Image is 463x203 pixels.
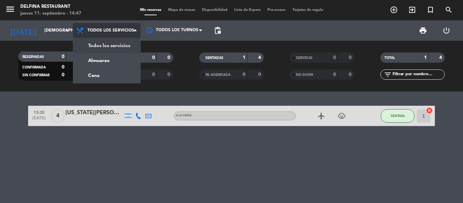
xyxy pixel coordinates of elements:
[5,23,41,38] i: [DATE]
[165,8,199,12] span: Mapa de mesas
[22,74,49,77] span: SIN CONFIRMAR
[317,112,325,120] i: airplanemode_active
[73,68,140,83] a: Cena
[31,116,47,124] span: [DATE]
[152,72,155,77] strong: 0
[289,8,327,12] span: Tarjetas de regalo
[176,114,192,117] span: A LA CARTA
[258,55,262,60] strong: 4
[205,56,223,60] span: SENTADAS
[243,55,245,60] strong: 1
[5,4,15,17] button: menu
[424,55,427,60] strong: 1
[20,3,81,10] div: Delfina Restaurant
[445,6,453,14] i: search
[63,26,71,35] i: arrow_drop_down
[349,72,353,77] strong: 0
[258,72,262,77] strong: 0
[231,8,264,12] span: Lista de Espera
[264,8,289,12] span: Pre-acceso
[390,6,398,14] i: add_circle_outline
[62,65,64,69] strong: 0
[243,72,245,77] strong: 0
[442,26,450,35] i: power_settings_new
[5,4,15,14] i: menu
[22,66,46,69] span: CONFIRMADA
[152,55,155,60] strong: 0
[349,55,353,60] strong: 0
[167,55,172,60] strong: 0
[384,70,392,79] i: filter_list
[167,72,172,77] strong: 0
[426,6,435,14] i: turned_in_not
[65,108,123,117] div: [US_STATE][PERSON_NAME]
[381,109,415,123] button: SENTADA
[62,73,64,77] strong: 0
[426,107,433,114] i: cancel
[392,71,444,78] input: Filtrar por nombre...
[51,109,64,123] span: 4
[333,72,336,77] strong: 0
[214,26,222,35] span: pending_actions
[73,38,140,53] a: Todos los servicios
[62,54,64,59] strong: 0
[296,73,313,77] span: NO SHOW
[22,55,44,59] span: RESERVADAS
[391,114,405,118] span: SENTADA
[384,56,395,60] span: TOTAL
[20,10,81,17] div: jueves 11. septiembre - 14:47
[408,6,416,14] i: exit_to_app
[435,20,458,41] div: LOG OUT
[419,26,427,35] span: print
[73,53,140,68] a: Almuerzo
[296,56,313,60] span: SERVIDAS
[137,8,165,12] span: Mis reservas
[338,112,346,120] i: child_care
[31,108,47,116] span: 13:30
[87,28,134,33] span: Todos los servicios
[333,55,336,60] strong: 0
[205,73,230,77] span: RE AGENDADA
[439,55,443,60] strong: 4
[199,8,231,12] span: Disponibilidad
